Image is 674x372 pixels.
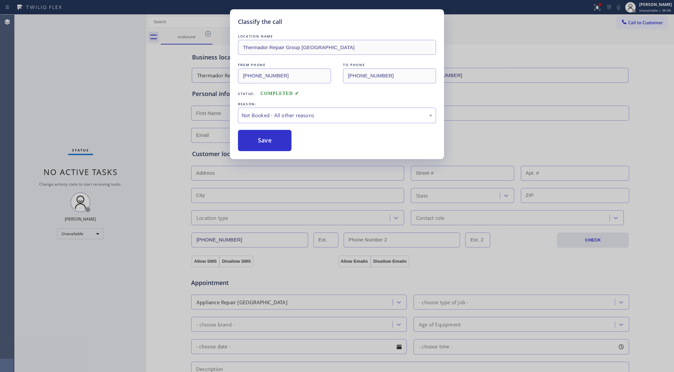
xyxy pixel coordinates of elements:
span: Status: [238,91,255,96]
input: To phone [343,68,436,83]
div: LOCATION NAME [238,33,436,40]
div: FROM PHONE [238,61,331,68]
div: REASON: [238,101,436,108]
button: Save [238,130,291,151]
input: From phone [238,68,331,83]
h5: Classify the call [238,17,282,26]
div: Not Booked - All other reasons [242,112,432,119]
div: TO PHONE [343,61,436,68]
span: COMPLETED [261,91,299,96]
